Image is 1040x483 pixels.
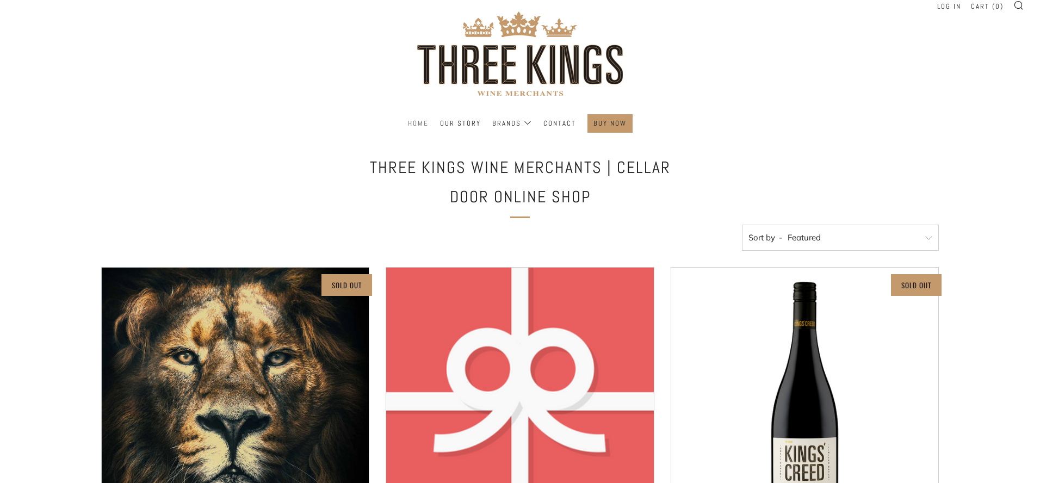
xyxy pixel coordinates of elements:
[332,278,362,292] p: Sold Out
[901,278,931,292] p: Sold Out
[593,115,627,132] a: BUY NOW
[357,153,683,212] h1: Three Kings Wine Merchants | Cellar Door Online Shop
[995,2,1000,11] span: 0
[543,115,576,132] a: Contact
[492,115,532,132] a: Brands
[408,115,429,132] a: Home
[440,115,481,132] a: Our Story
